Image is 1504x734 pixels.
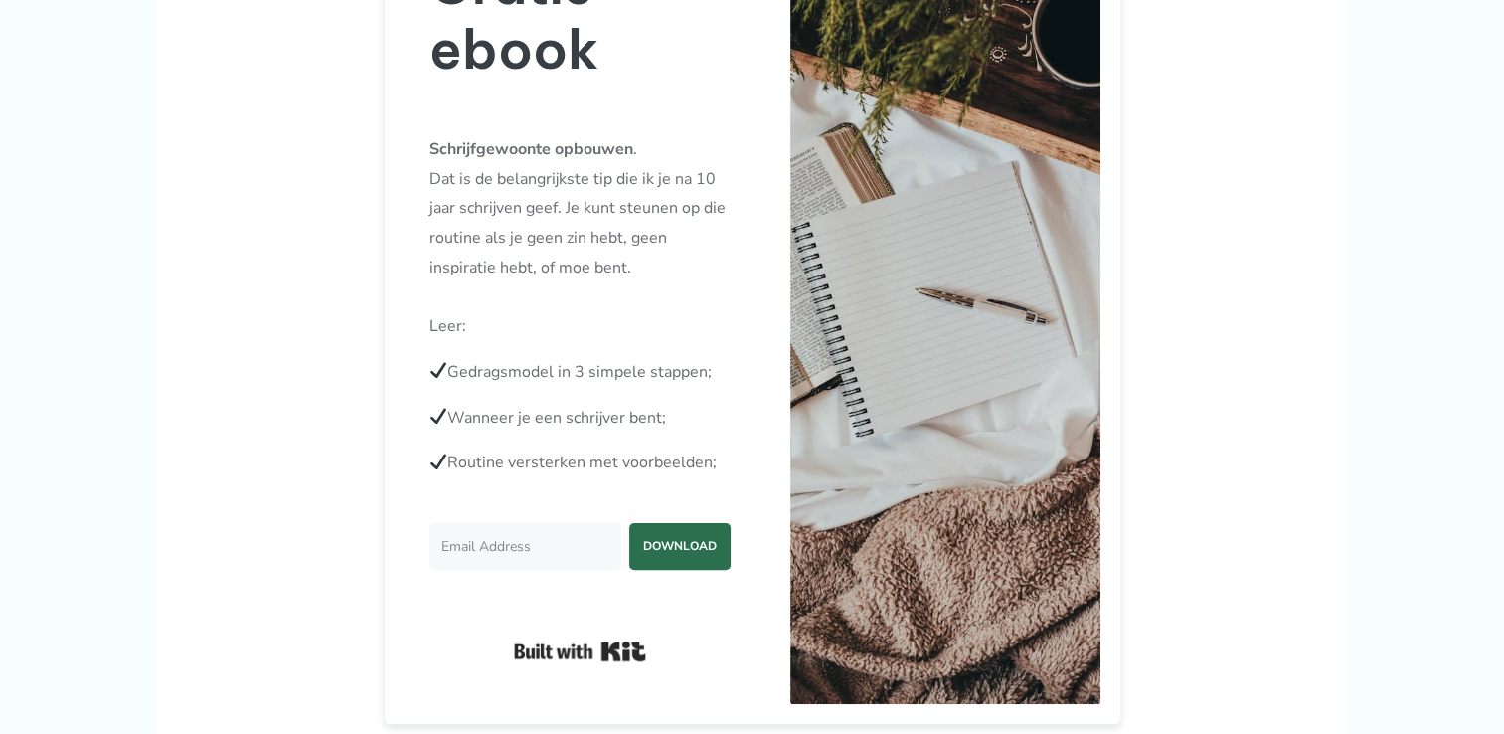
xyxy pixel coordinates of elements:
[629,525,731,567] span: DOWNLOAD
[430,362,446,378] img: ✔️
[429,404,731,434] p: Wanneer je een schrijver bent;
[629,523,731,570] button: DOWNLOAD
[429,523,621,570] input: Email Address
[429,135,731,342] p: . Dat is de belangrijkste tip die ik je na 10 jaar schrijven geef. Je kunt steunen op die routine...
[429,358,731,388] p: Gedragsmodel in 3 simpele stappen;
[430,454,446,469] img: ✔️
[429,138,633,160] strong: Schrijfgewoonte opbouwen
[430,408,446,424] img: ✔️
[429,449,731,478] p: Routine versterken met voorbeelden;
[514,634,646,669] a: Built with Kit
